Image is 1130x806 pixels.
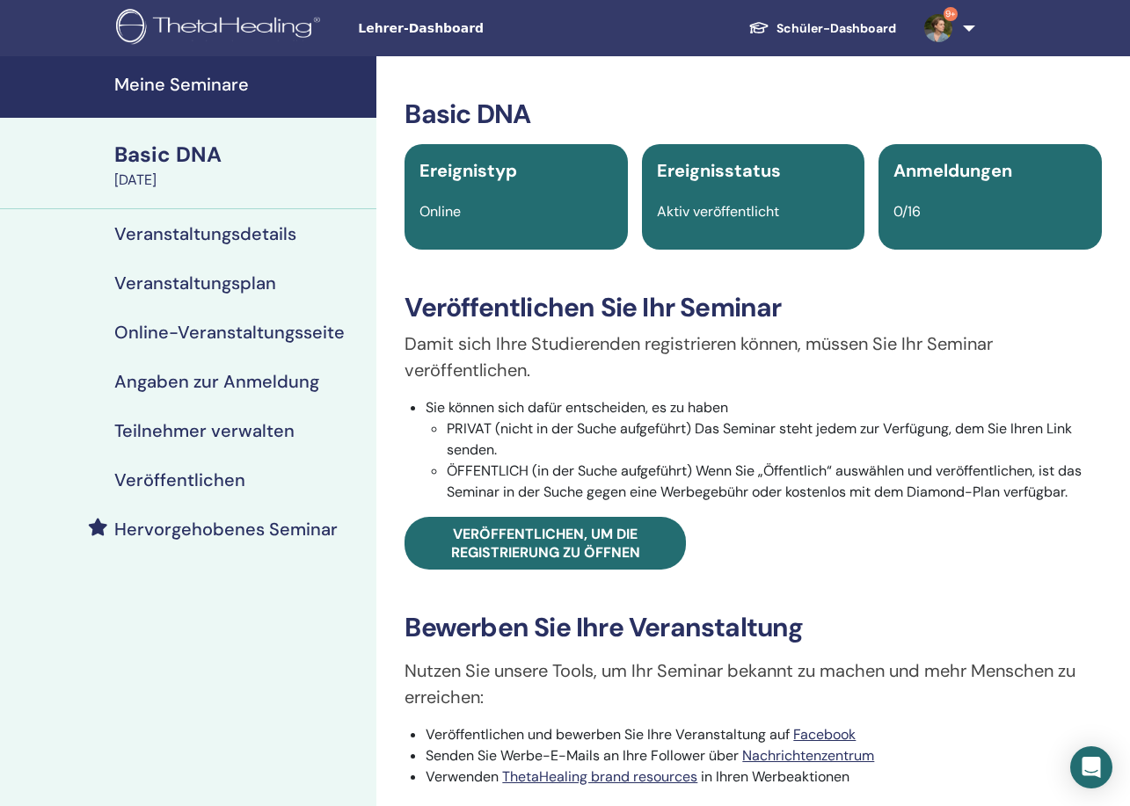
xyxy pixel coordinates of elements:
[114,223,296,244] h4: Veranstaltungsdetails
[114,74,366,95] h4: Meine Seminare
[114,140,366,170] div: Basic DNA
[447,461,1102,503] li: ÖFFENTLICH (in der Suche aufgeführt) Wenn Sie „Öffentlich“ auswählen und veröffentlichen, ist das...
[405,517,686,570] a: Veröffentlichen, um die Registrierung zu öffnen
[114,272,276,294] h4: Veranstaltungsplan
[748,20,769,35] img: graduation-cap-white.svg
[405,98,1102,130] h3: Basic DNA
[405,612,1102,643] h3: Bewerben Sie Ihre Veranstaltung
[419,202,461,221] span: Online
[426,766,1102,788] li: Verwenden in Ihren Werbeaktionen
[114,420,295,441] h4: Teilnehmer verwalten
[358,19,622,38] span: Lehrer-Dashboard
[657,202,779,221] span: Aktiv veröffentlicht
[114,170,366,191] div: [DATE]
[405,330,1102,383] p: Damit sich Ihre Studierenden registrieren können, müssen Sie Ihr Seminar veröffentlichen.
[114,371,319,392] h4: Angaben zur Anmeldung
[734,12,910,45] a: Schüler-Dashboard
[793,725,856,744] a: Facebook
[893,159,1012,182] span: Anmeldungen
[893,202,921,221] span: 0/16
[116,9,326,48] img: logo.png
[1070,746,1112,788] div: Open Intercom Messenger
[114,519,338,540] h4: Hervorgehobenes Seminar
[451,525,640,562] span: Veröffentlichen, um die Registrierung zu öffnen
[419,159,517,182] span: Ereignistyp
[742,746,874,765] a: Nachrichtenzentrum
[405,292,1102,323] h3: Veröffentlichen Sie Ihr Seminar
[657,159,781,182] span: Ereignisstatus
[114,469,245,490] h4: Veröffentlichen
[502,767,697,786] a: ThetaHealing brand resources
[426,397,1102,503] li: Sie können sich dafür entscheiden, es zu haben
[924,14,952,42] img: default.jpg
[426,724,1102,745] li: Veröffentlichen und bewerben Sie Ihre Veranstaltung auf
[447,418,1102,461] li: PRIVAT (nicht in der Suche aufgeführt) Das Seminar steht jedem zur Verfügung, dem Sie Ihren Link ...
[104,140,376,191] a: Basic DNA[DATE]
[405,657,1102,710] p: Nutzen Sie unsere Tools, um Ihr Seminar bekannt zu machen und mehr Menschen zu erreichen:
[944,7,958,21] span: 9+
[114,322,345,343] h4: Online-Veranstaltungsseite
[426,745,1102,766] li: Senden Sie Werbe-E-Mails an Ihre Follower über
